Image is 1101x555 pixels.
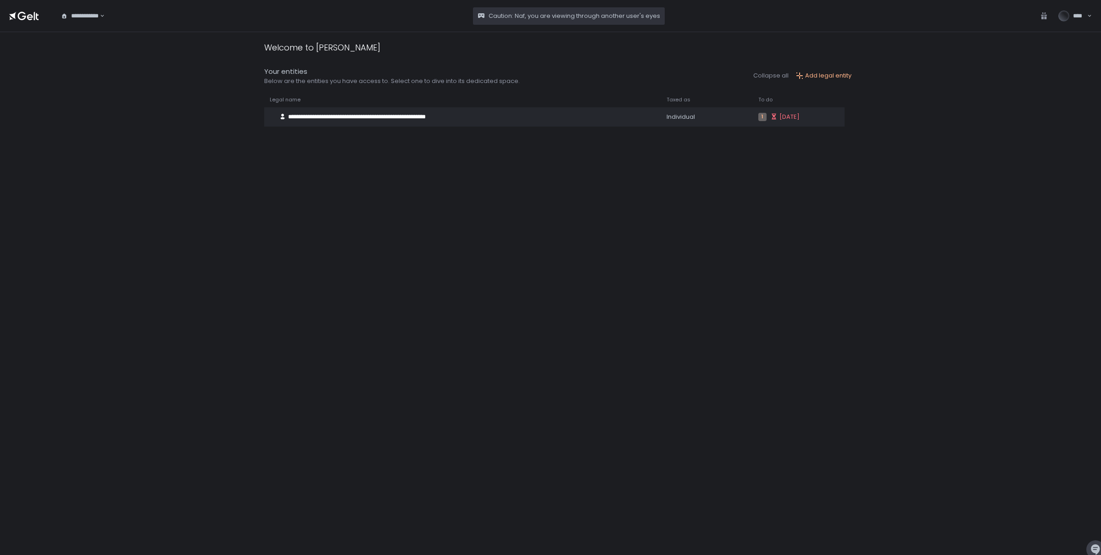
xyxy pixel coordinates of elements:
div: Welcome to [PERSON_NAME] [264,41,380,54]
span: [DATE] [779,113,800,121]
div: Search for option [55,6,105,26]
span: Legal name [270,96,300,103]
div: Individual [667,113,747,121]
button: Collapse all [753,72,789,80]
span: 1 [758,113,767,121]
span: To do [758,96,773,103]
span: Taxed as [667,96,690,103]
button: Add legal entity [796,72,851,80]
div: Your entities [264,67,520,77]
span: Caution: Naf, you are viewing through another user's eyes [489,12,660,20]
div: Below are the entities you have access to. Select one to dive into its dedicated space. [264,77,520,85]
